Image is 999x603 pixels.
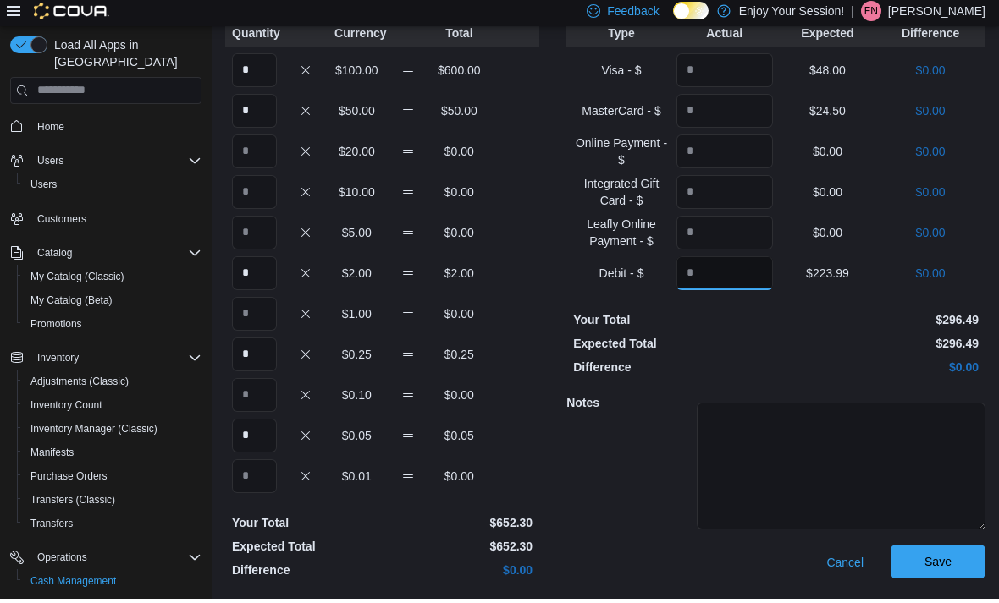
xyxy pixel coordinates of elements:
[334,391,379,408] p: $0.10
[30,155,201,175] span: Users
[17,573,208,597] button: Cash Management
[24,399,201,419] span: Inventory Count
[37,158,63,172] span: Users
[37,217,86,230] span: Customers
[24,470,114,491] a: Purchase Orders
[780,107,876,123] p: $24.50
[334,188,379,205] p: $10.00
[780,339,979,356] p: $296.49
[232,382,277,416] input: Quantity
[24,447,80,467] a: Manifests
[24,470,201,491] span: Purchase Orders
[924,557,952,574] span: Save
[30,247,79,267] button: Catalog
[24,294,119,315] a: My Catalog (Beta)
[30,247,201,267] span: Catalog
[232,220,277,254] input: Quantity
[30,352,201,372] span: Inventory
[24,178,201,199] span: Users
[24,575,123,595] a: Cash Management
[780,363,979,380] p: $0.00
[30,474,108,487] span: Purchase Orders
[24,494,122,514] a: Transfers (Classic)
[17,516,208,540] button: Transfers
[232,542,379,559] p: Expected Total
[676,220,773,254] input: Quantity
[334,147,379,164] p: $20.00
[30,121,71,141] a: Home
[780,228,876,245] p: $0.00
[24,318,201,338] span: Promotions
[24,271,201,291] span: My Catalog (Classic)
[334,107,379,123] p: $50.00
[30,298,113,311] span: My Catalog (Beta)
[882,188,979,205] p: $0.00
[573,179,670,213] p: Integrated Gift Card - $
[676,260,773,294] input: Quantity
[851,5,854,25] p: |
[30,213,93,233] a: Customers
[437,147,482,164] p: $0.00
[30,551,201,572] span: Operations
[232,463,277,497] input: Quantity
[573,363,772,380] p: Difference
[780,66,876,83] p: $48.00
[3,245,208,269] button: Catalog
[820,550,870,584] button: Cancel
[30,120,201,141] span: Home
[17,445,208,469] button: Manifests
[334,29,379,46] p: Currency
[676,179,773,213] input: Quantity
[573,269,670,286] p: Debit - $
[24,494,201,514] span: Transfers (Classic)
[780,147,876,164] p: $0.00
[232,566,379,583] p: Difference
[861,5,881,25] div: Fabio Nocita
[232,58,277,91] input: Quantity
[24,318,89,338] a: Promotions
[864,5,878,25] span: FN
[573,339,772,356] p: Expected Total
[17,397,208,421] button: Inventory Count
[3,550,208,573] button: Operations
[47,41,201,74] span: Load All Apps in [GEOGRAPHIC_DATA]
[37,124,64,138] span: Home
[3,211,208,235] button: Customers
[780,188,876,205] p: $0.00
[437,29,482,46] p: Total
[573,66,670,83] p: Visa - $
[334,66,379,83] p: $100.00
[232,29,277,46] p: Quantity
[334,228,379,245] p: $5.00
[232,301,277,335] input: Quantity
[882,269,979,286] p: $0.00
[24,178,63,199] a: Users
[882,147,979,164] p: $0.00
[24,575,201,595] span: Cash Management
[780,269,876,286] p: $223.99
[673,6,709,24] input: Dark Mode
[24,399,109,419] a: Inventory Count
[882,228,979,245] p: $0.00
[573,315,772,332] p: Your Total
[30,578,116,592] span: Cash Management
[826,558,864,575] span: Cancel
[24,423,164,443] a: Inventory Manager (Classic)
[17,492,208,516] button: Transfers (Classic)
[437,310,482,326] p: $0.00
[17,469,208,492] button: Purchase Orders
[334,269,379,286] p: $2.00
[24,447,201,467] span: Manifests
[437,107,482,123] p: $50.00
[232,423,277,457] input: Quantity
[676,58,773,91] input: Quantity
[30,450,74,463] span: Manifests
[437,188,482,205] p: $0.00
[232,179,277,213] input: Quantity
[30,403,102,416] span: Inventory Count
[780,29,876,46] p: Expected
[334,310,379,326] p: $1.00
[17,374,208,397] button: Adjustments (Classic)
[882,29,979,46] p: Difference
[573,139,670,173] p: Online Payment - $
